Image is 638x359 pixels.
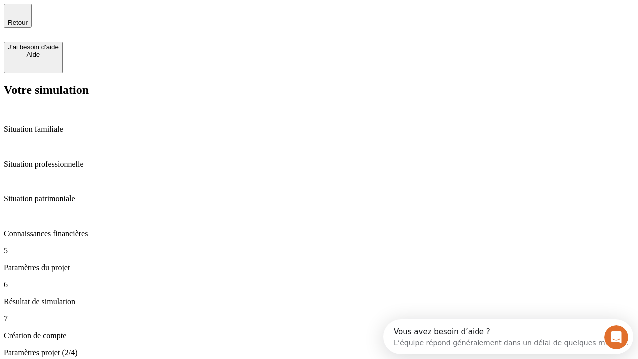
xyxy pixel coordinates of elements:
[8,19,28,26] span: Retour
[10,16,245,27] div: L’équipe répond généralement dans un délai de quelques minutes.
[383,319,633,354] iframe: Intercom live chat discovery launcher
[4,125,634,134] p: Situation familiale
[4,42,63,73] button: J’ai besoin d'aideAide
[4,348,634,357] p: Paramètres projet (2/4)
[4,263,634,272] p: Paramètres du projet
[4,194,634,203] p: Situation patrimoniale
[4,4,275,31] div: Ouvrir le Messenger Intercom
[4,280,634,289] p: 6
[10,8,245,16] div: Vous avez besoin d’aide ?
[4,246,634,255] p: 5
[8,51,59,58] div: Aide
[4,160,634,169] p: Situation professionnelle
[604,325,628,349] iframe: Intercom live chat
[4,297,634,306] p: Résultat de simulation
[4,4,32,28] button: Retour
[8,43,59,51] div: J’ai besoin d'aide
[4,331,634,340] p: Création de compte
[4,83,634,97] h2: Votre simulation
[4,229,634,238] p: Connaissances financières
[4,314,634,323] p: 7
